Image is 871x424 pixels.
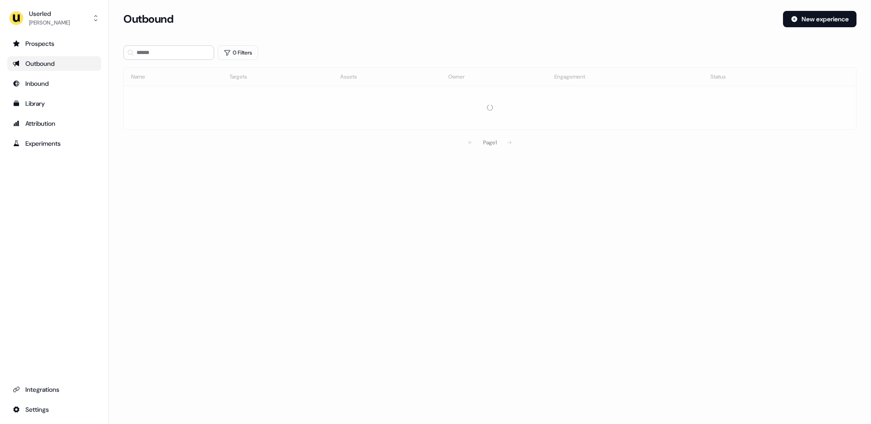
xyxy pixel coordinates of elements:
div: Outbound [13,59,96,68]
a: Go to integrations [7,382,101,397]
div: Integrations [13,385,96,394]
div: Experiments [13,139,96,148]
a: Go to prospects [7,36,101,51]
button: 0 Filters [218,45,258,60]
a: Go to outbound experience [7,56,101,71]
a: Go to templates [7,96,101,111]
a: Go to attribution [7,116,101,131]
div: Attribution [13,119,96,128]
button: New experience [783,11,856,27]
div: Prospects [13,39,96,48]
a: Go to experiments [7,136,101,151]
div: Settings [13,405,96,414]
div: Userled [29,9,70,18]
div: [PERSON_NAME] [29,18,70,27]
a: Go to integrations [7,402,101,417]
button: Userled[PERSON_NAME] [7,7,101,29]
div: Inbound [13,79,96,88]
a: Go to Inbound [7,76,101,91]
div: Library [13,99,96,108]
h3: Outbound [123,12,173,26]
